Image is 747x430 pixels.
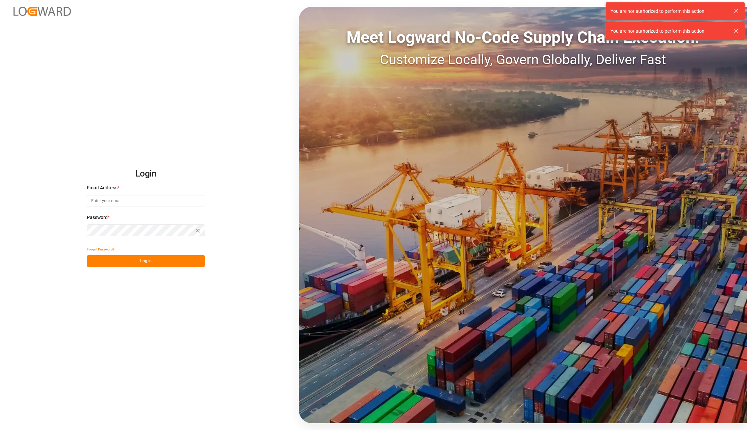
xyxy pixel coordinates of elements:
[87,163,205,185] h2: Login
[299,25,747,50] div: Meet Logward No-Code Supply Chain Execution:
[87,243,114,255] button: Forgot Password?
[611,28,727,35] div: You are not authorized to perform this action
[87,195,205,207] input: Enter your email
[87,214,108,221] span: Password
[87,184,118,191] span: Email Address
[87,255,205,267] button: Log In
[611,8,727,15] div: You are not authorized to perform this action
[299,50,747,70] div: Customize Locally, Govern Globally, Deliver Fast
[14,7,71,16] img: Logward_new_orange.png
